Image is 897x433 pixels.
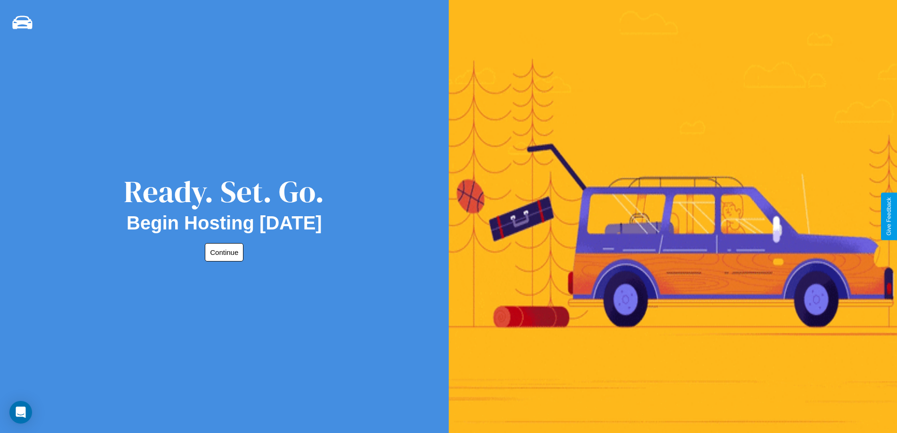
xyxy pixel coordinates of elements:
button: Continue [205,243,243,261]
div: Give Feedback [886,197,892,236]
h2: Begin Hosting [DATE] [127,212,322,234]
div: Ready. Set. Go. [124,171,324,212]
div: Open Intercom Messenger [9,401,32,424]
